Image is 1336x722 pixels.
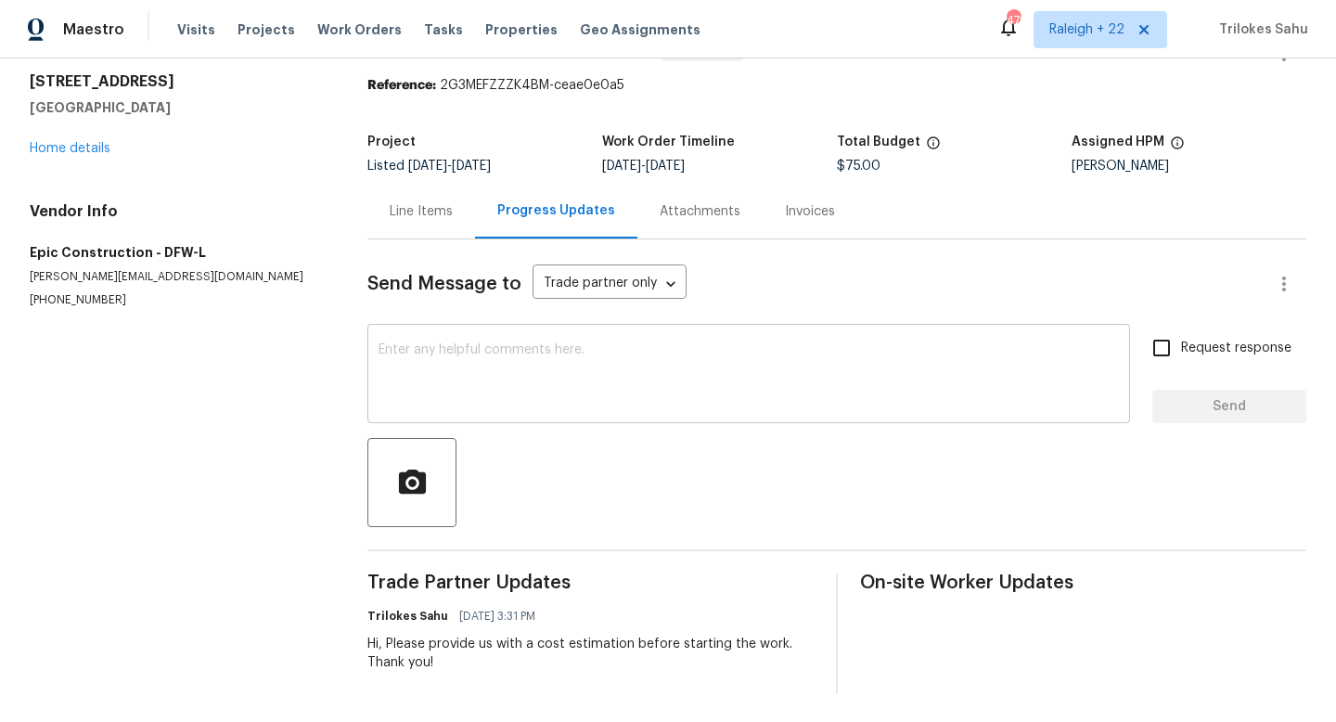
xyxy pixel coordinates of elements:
span: Work Orders [317,20,402,39]
h5: Assigned HPM [1072,135,1164,148]
p: [PHONE_NUMBER] [30,292,323,308]
h5: Epic Construction - DFW-L [30,243,323,262]
div: Line Items [390,202,453,221]
span: [DATE] [452,160,491,173]
span: Properties [485,20,558,39]
h4: Vendor Info [30,202,323,221]
span: The total cost of line items that have been proposed by Opendoor. This sum includes line items th... [926,135,941,160]
span: [DATE] [602,160,641,173]
span: - [602,160,685,173]
b: Reference: [367,79,436,92]
span: On-site Worker Updates [860,574,1306,592]
h2: [STREET_ADDRESS] [30,72,323,91]
span: Projects [238,20,295,39]
span: Visits [177,20,215,39]
h5: Work Order Timeline [602,135,735,148]
span: Send Message to [367,275,521,293]
h6: Trilokes Sahu [367,607,448,625]
div: Hi, Please provide us with a cost estimation before starting the work. Thank you! [367,635,814,672]
h5: [GEOGRAPHIC_DATA] [30,98,323,117]
span: [DATE] 3:31 PM [459,607,535,625]
span: $75.00 [837,160,880,173]
a: Home details [30,142,110,155]
h5: Total Budget [837,135,920,148]
span: Maestro [63,20,124,39]
span: [DATE] [646,160,685,173]
h5: Project [367,135,416,148]
span: [DATE] [408,160,447,173]
div: Invoices [785,202,835,221]
span: Geo Assignments [580,20,700,39]
span: Request response [1181,339,1291,358]
span: Tasks [424,23,463,36]
span: The hpm assigned to this work order. [1170,135,1185,160]
span: - [408,160,491,173]
div: Progress Updates [497,201,615,220]
div: Attachments [660,202,740,221]
span: Trilokes Sahu [1212,20,1308,39]
div: [PERSON_NAME] [1072,160,1306,173]
span: Raleigh + 22 [1049,20,1124,39]
p: [PERSON_NAME][EMAIL_ADDRESS][DOMAIN_NAME] [30,269,323,285]
span: Trade Partner Updates [367,574,814,592]
div: 2G3MEFZZZK4BM-ceae0e0a5 [367,76,1306,95]
span: Listed [367,160,491,173]
div: Trade partner only [533,269,687,300]
div: 479 [1007,11,1020,30]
